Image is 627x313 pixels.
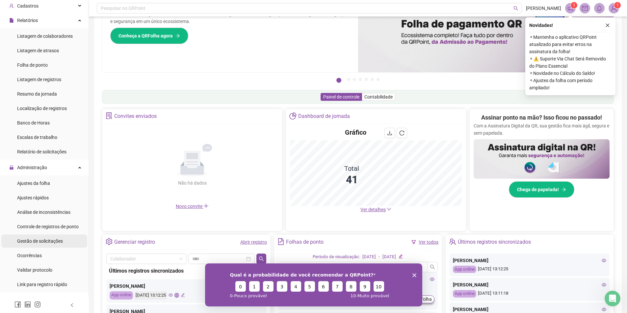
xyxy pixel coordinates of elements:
[17,106,67,111] span: Localização de registros
[359,78,362,81] button: 4
[118,32,173,39] span: Conheça a QRFolha agora
[509,181,574,198] button: Chega de papelada!
[17,238,63,244] span: Gestão de solicitações
[526,5,561,12] span: [PERSON_NAME]
[347,78,350,81] button: 2
[135,291,167,300] div: [DATE] 13:12:25
[17,282,67,287] span: Link para registro rápido
[174,293,179,297] span: global
[9,165,14,170] span: lock
[17,210,70,215] span: Análise de inconsistências
[458,236,531,248] div: Últimos registros sincronizados
[371,78,374,81] button: 6
[602,258,606,263] span: eye
[17,165,47,170] span: Administração
[17,3,39,9] span: Cadastros
[205,263,422,306] iframe: Pesquisa da QRPoint
[169,293,173,297] span: eye
[605,291,620,306] iframe: Intercom live chat
[616,3,619,8] span: 1
[614,2,621,9] sup: Atualize o seu contato no menu Meus Dados
[474,122,610,137] p: Com a Assinatura Digital da QR, sua gestão fica mais ágil, segura e sem papelada.
[17,135,57,140] span: Escalas de trabalho
[517,186,559,193] span: Chega de papelada!
[513,6,518,11] span: search
[364,94,393,100] span: Contabilidade
[387,130,392,136] span: download
[17,18,38,23] span: Relatórios
[176,204,209,209] span: Novo convite
[110,282,263,290] div: [PERSON_NAME]
[289,112,296,119] span: pie-chart
[573,3,575,8] span: 1
[17,253,42,258] span: Ocorrências
[181,293,185,297] span: edit
[449,238,456,245] span: team
[360,207,386,212] span: Ver detalhes
[562,187,566,192] span: arrow-right
[277,238,284,245] span: file-text
[453,290,606,298] div: [DATE] 13:11:18
[17,34,73,39] span: Listagem de colaboradores
[453,281,606,288] div: [PERSON_NAME]
[529,22,553,29] span: Novidades !
[240,239,267,245] a: Abrir registro
[377,78,380,81] button: 7
[567,5,573,11] span: notification
[365,78,368,81] button: 5
[602,307,606,312] span: eye
[609,3,619,13] img: 67761
[14,301,21,308] span: facebook
[114,236,155,248] div: Gerenciar registro
[529,70,612,77] span: ⚬ Novidade no Cálculo do Saldo!
[529,55,612,70] span: ⚬ ⚠️ Suporte Via Chat Será Removido do Plano Essencial
[360,207,391,212] a: Ver detalhes down
[259,256,264,261] span: search
[162,179,222,187] div: Não há dados
[596,5,602,11] span: bell
[430,277,434,281] span: eye
[110,291,133,300] div: App online
[453,306,606,313] div: [PERSON_NAME]
[175,34,180,38] span: arrow-right
[379,254,380,260] div: -
[399,130,405,136] span: reload
[114,111,157,122] div: Convites enviados
[110,28,188,44] button: Conheça a QRFolha agora
[109,267,264,275] div: Últimos registros sincronizados
[17,267,52,273] span: Validar protocolo
[453,257,606,264] div: [PERSON_NAME]
[17,62,48,68] span: Folha de ponto
[17,224,79,229] span: Controle de registros de ponto
[362,254,376,260] div: [DATE]
[17,120,50,125] span: Banco de Horas
[17,195,49,200] span: Ajustes rápidos
[336,78,341,83] button: 1
[571,2,577,9] sup: 1
[313,254,360,260] div: Período de visualização:
[9,18,14,23] span: file
[353,78,356,81] button: 3
[399,254,403,258] span: edit
[387,207,391,212] span: down
[9,4,14,8] span: user-add
[106,112,113,119] span: solution
[474,139,610,179] img: banner%2F02c71560-61a6-44d4-94b9-c8ab97240462.png
[34,301,41,308] span: instagram
[382,254,396,260] div: [DATE]
[453,266,606,273] div: [DATE] 13:12:25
